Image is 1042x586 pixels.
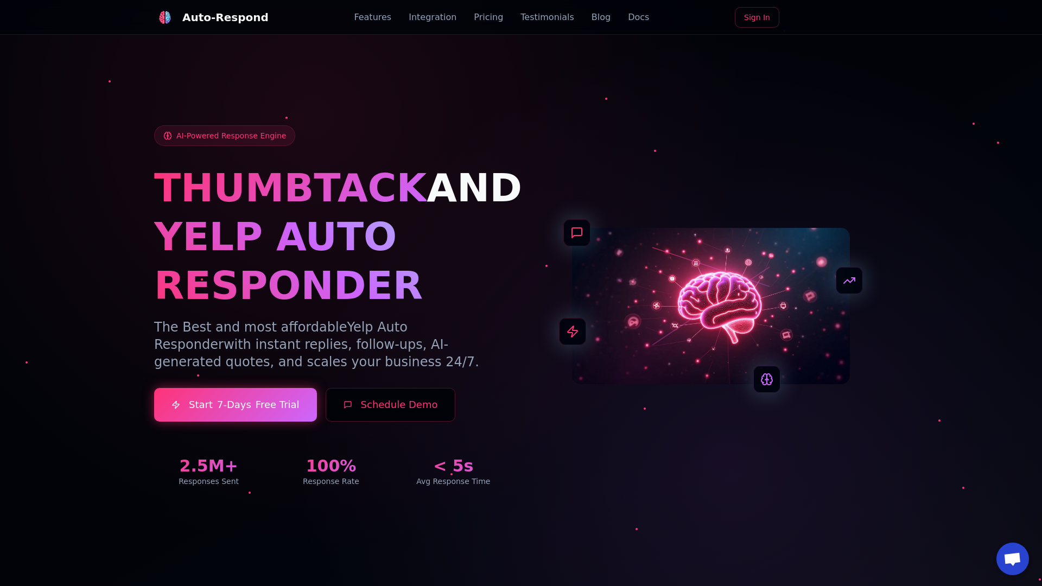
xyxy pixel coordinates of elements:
span: Yelp Auto Responder [154,320,408,352]
a: Integration [409,11,456,24]
div: 100% [276,456,385,476]
div: Auto-Respond [182,10,269,25]
div: 2.5M+ [154,456,263,476]
span: AI-Powered Response Engine [176,130,286,141]
a: Docs [628,11,649,24]
span: AND [427,165,522,211]
a: Start7-DaysFree Trial [154,388,317,422]
button: Schedule Demo [326,388,456,422]
div: Responses Sent [154,476,263,487]
a: Sign In [735,7,779,28]
div: < 5s [399,456,508,476]
a: Testimonials [520,11,574,24]
div: Avg Response Time [399,476,508,487]
span: 7-Days [217,397,251,412]
h1: YELP AUTO RESPONDER [154,212,508,310]
img: AI Neural Network Brain [572,228,850,384]
a: Pricing [474,11,503,24]
a: Blog [592,11,611,24]
a: Features [354,11,391,24]
div: Response Rate [276,476,385,487]
a: Auto-Respond LogoAuto-Respond [154,7,269,28]
p: The Best and most affordable with instant replies, follow-ups, AI-generated quotes, and scales yo... [154,319,508,371]
iframe: Sign in with Google Button [783,6,893,30]
div: Open chat [996,543,1029,575]
span: THUMBTACK [154,165,427,211]
img: Auto-Respond Logo [158,11,171,24]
